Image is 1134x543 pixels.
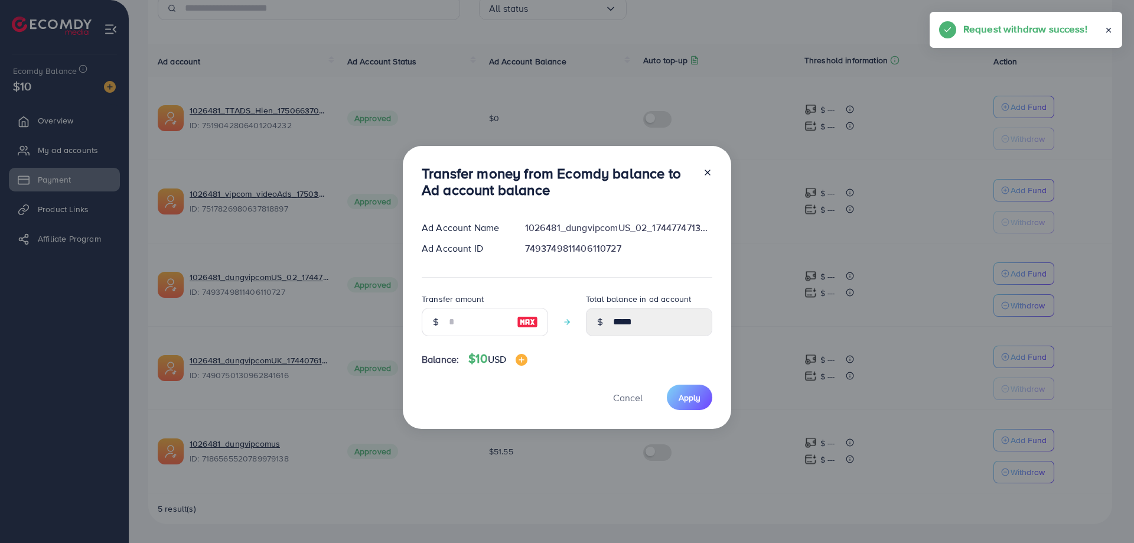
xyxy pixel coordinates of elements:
[517,315,538,329] img: image
[468,352,527,366] h4: $10
[1084,490,1125,534] iframe: Chat
[598,385,657,410] button: Cancel
[516,242,722,255] div: 7493749811406110727
[488,353,506,366] span: USD
[422,353,459,366] span: Balance:
[516,354,527,366] img: image
[516,221,722,235] div: 1026481_dungvipcomUS_02_1744774713900
[412,242,516,255] div: Ad Account ID
[679,392,700,404] span: Apply
[412,221,516,235] div: Ad Account Name
[613,391,643,404] span: Cancel
[963,21,1087,37] h5: Request withdraw success!
[422,293,484,305] label: Transfer amount
[422,165,693,199] h3: Transfer money from Ecomdy balance to Ad account balance
[586,293,691,305] label: Total balance in ad account
[667,385,712,410] button: Apply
